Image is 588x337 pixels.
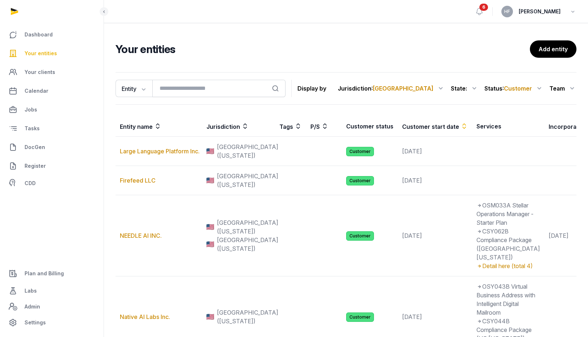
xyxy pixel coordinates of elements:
[6,101,98,118] a: Jobs
[479,4,488,11] span: 6
[25,318,46,327] span: Settings
[6,139,98,156] a: DocGen
[6,265,98,282] a: Plan and Billing
[476,283,535,316] span: OSY043B Virtual Business Address with Intelligent Digital Mailroom
[25,87,48,95] span: Calendar
[120,148,200,155] a: Large Language Platform Inc.
[116,43,530,56] h2: Your entities
[25,124,40,133] span: Tasks
[501,6,513,17] button: HF
[306,116,342,137] th: P/S
[476,262,540,270] div: Detail here (total 4)
[217,172,278,189] span: [GEOGRAPHIC_DATA] ([US_STATE])
[25,162,46,170] span: Register
[346,231,374,241] span: Customer
[6,176,98,191] a: CDD
[466,84,467,93] span: :
[519,7,561,16] span: [PERSON_NAME]
[25,105,37,114] span: Jobs
[116,116,202,137] th: Entity name
[6,45,98,62] a: Your entities
[25,143,45,152] span: DocGen
[25,302,40,311] span: Admin
[6,26,98,43] a: Dashboard
[504,9,510,14] span: HF
[120,177,156,184] a: Firefeed LLC
[398,166,472,195] td: [DATE]
[6,314,98,331] a: Settings
[120,232,162,239] a: NEEDLE AI INC.
[25,68,55,76] span: Your clients
[484,83,544,94] div: Status
[217,308,278,325] span: [GEOGRAPHIC_DATA] ([US_STATE])
[297,83,326,94] p: Display by
[476,202,533,226] span: OSM033A Stellar Operations Manager - Starter Plan
[217,218,278,236] span: [GEOGRAPHIC_DATA] ([US_STATE])
[398,195,472,276] td: [DATE]
[502,84,532,93] span: :
[371,84,434,93] span: :
[6,120,98,137] a: Tasks
[6,64,98,81] a: Your clients
[25,269,64,278] span: Plan and Billing
[373,85,434,92] span: [GEOGRAPHIC_DATA]
[346,176,374,185] span: Customer
[476,228,540,261] span: CSY062B Compliance Package ([GEOGRAPHIC_DATA] [US_STATE])
[202,116,275,137] th: Jurisdiction
[120,313,170,320] a: Native AI Labs Inc.
[6,82,98,100] a: Calendar
[25,30,53,39] span: Dashboard
[530,40,576,58] a: Add entity
[549,83,576,94] div: Team
[6,282,98,299] a: Labs
[25,286,37,295] span: Labs
[6,157,98,175] a: Register
[398,137,472,166] td: [DATE]
[25,179,36,188] span: CDD
[25,49,57,58] span: Your entities
[472,116,544,137] th: Services
[398,116,472,137] th: Customer start date
[217,143,278,160] span: [GEOGRAPHIC_DATA] ([US_STATE])
[6,299,98,314] a: Admin
[116,80,152,97] button: Entity
[346,147,374,156] span: Customer
[346,312,374,322] span: Customer
[338,83,445,94] div: Jurisdiction
[217,236,278,253] span: [GEOGRAPHIC_DATA] ([US_STATE])
[275,116,306,137] th: Tags
[451,83,479,94] div: State
[342,116,398,137] th: Customer status
[504,85,532,92] span: Customer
